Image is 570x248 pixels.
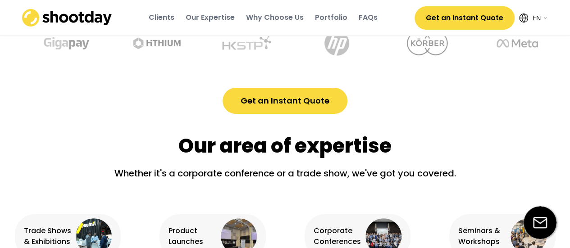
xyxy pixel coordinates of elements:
[223,88,347,114] button: Get an Instant Quote
[186,13,235,23] div: Our Expertise
[458,225,508,247] div: Seminars & Workshops
[169,225,219,247] div: Product Launches
[415,6,515,30] button: Get an Instant Quote
[519,14,528,23] img: Icon%20feather-globe%20%281%29.svg
[22,9,112,27] img: shootday_logo.png
[359,13,378,23] div: FAQs
[105,167,465,187] div: Whether it's a corporate conference or a trade show, we've got you covered.
[24,225,74,247] div: Trade Shows & Exhibitions
[314,225,364,247] div: Corporate Conferences
[178,132,392,160] div: Our area of expertise
[149,13,174,23] div: Clients
[134,26,197,61] img: undefined
[246,13,304,23] div: Why Choose Us
[494,26,557,61] img: undefined
[315,13,347,23] div: Portfolio
[44,26,107,61] img: undefined
[224,26,287,61] img: undefined
[314,26,377,61] img: undefined
[524,206,556,239] img: email-icon%20%281%29.svg
[404,26,467,61] img: undefined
